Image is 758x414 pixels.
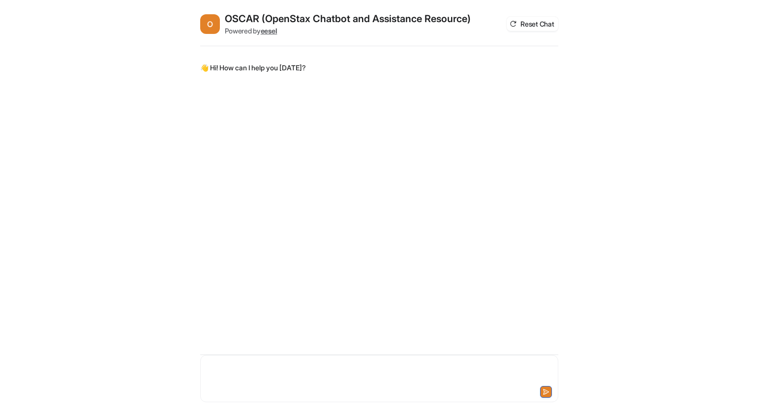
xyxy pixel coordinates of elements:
[225,12,471,26] h2: OSCAR (OpenStax Chatbot and Assistance Resource)
[200,62,306,74] p: 👋 Hi! How can I help you [DATE]?
[225,26,471,36] div: Powered by
[200,14,220,34] span: O
[261,27,277,35] b: eesel
[507,17,558,31] button: Reset Chat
